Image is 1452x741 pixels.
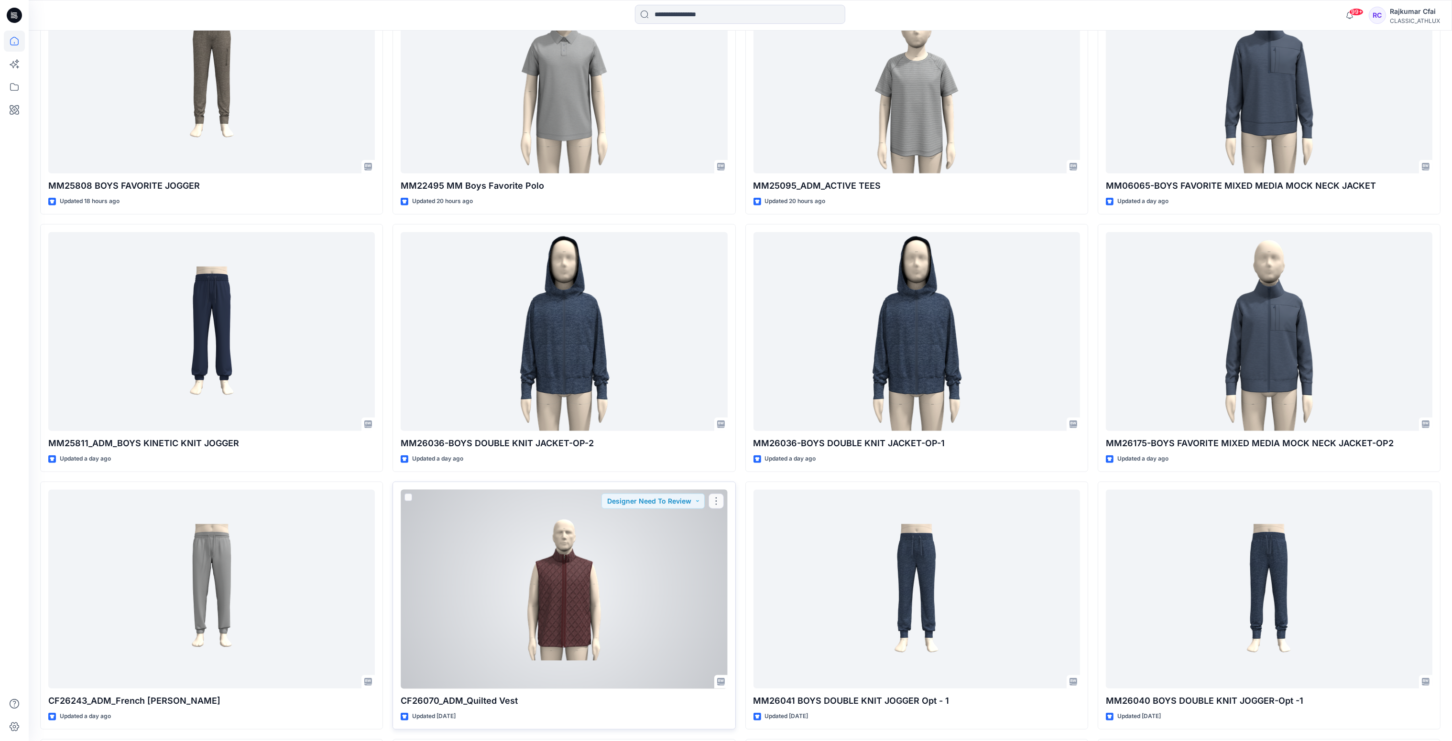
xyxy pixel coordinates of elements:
[60,196,120,206] p: Updated 18 hours ago
[765,454,816,464] p: Updated a day ago
[401,179,727,193] p: MM22495 MM Boys Favorite Polo
[48,437,375,450] p: MM25811_ADM_BOYS KINETIC KNIT JOGGER
[1117,454,1168,464] p: Updated a day ago
[753,232,1080,431] a: MM26036-BOYS DOUBLE KNIT JACKET-OP-1
[412,454,463,464] p: Updated a day ago
[401,490,727,689] a: CF26070_ADM_Quilted Vest
[1390,17,1440,24] div: CLASSIC_ATHLUX
[48,179,375,193] p: MM25808 BOYS FAVORITE JOGGER
[1349,8,1364,16] span: 99+
[1106,179,1432,193] p: MM06065-BOYS FAVORITE MIXED MEDIA MOCK NECK JACKET
[765,196,826,206] p: Updated 20 hours ago
[48,694,375,708] p: CF26243_ADM_French [PERSON_NAME]
[1106,232,1432,431] a: MM26175-BOYS FAVORITE MIXED MEDIA MOCK NECK JACKET-OP2
[1390,6,1440,17] div: Rajkumar Cfai
[60,711,111,721] p: Updated a day ago
[412,711,456,721] p: Updated [DATE]
[1369,7,1386,24] div: RC
[765,711,808,721] p: Updated [DATE]
[412,196,473,206] p: Updated 20 hours ago
[1106,437,1432,450] p: MM26175-BOYS FAVORITE MIXED MEDIA MOCK NECK JACKET-OP2
[753,437,1080,450] p: MM26036-BOYS DOUBLE KNIT JACKET-OP-1
[48,232,375,431] a: MM25811_ADM_BOYS KINETIC KNIT JOGGER
[1117,711,1161,721] p: Updated [DATE]
[1106,490,1432,689] a: MM26040 BOYS DOUBLE KNIT JOGGER-Opt -1
[1106,694,1432,708] p: MM26040 BOYS DOUBLE KNIT JOGGER-Opt -1
[753,490,1080,689] a: MM26041 BOYS DOUBLE KNIT JOGGER Opt - 1
[1117,196,1168,206] p: Updated a day ago
[753,694,1080,708] p: MM26041 BOYS DOUBLE KNIT JOGGER Opt - 1
[60,454,111,464] p: Updated a day ago
[401,694,727,708] p: CF26070_ADM_Quilted Vest
[401,437,727,450] p: MM26036-BOYS DOUBLE KNIT JACKET-OP-2
[401,232,727,431] a: MM26036-BOYS DOUBLE KNIT JACKET-OP-2
[48,490,375,689] a: CF26243_ADM_French Terry Jogger
[753,179,1080,193] p: MM25095_ADM_ACTIVE TEES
